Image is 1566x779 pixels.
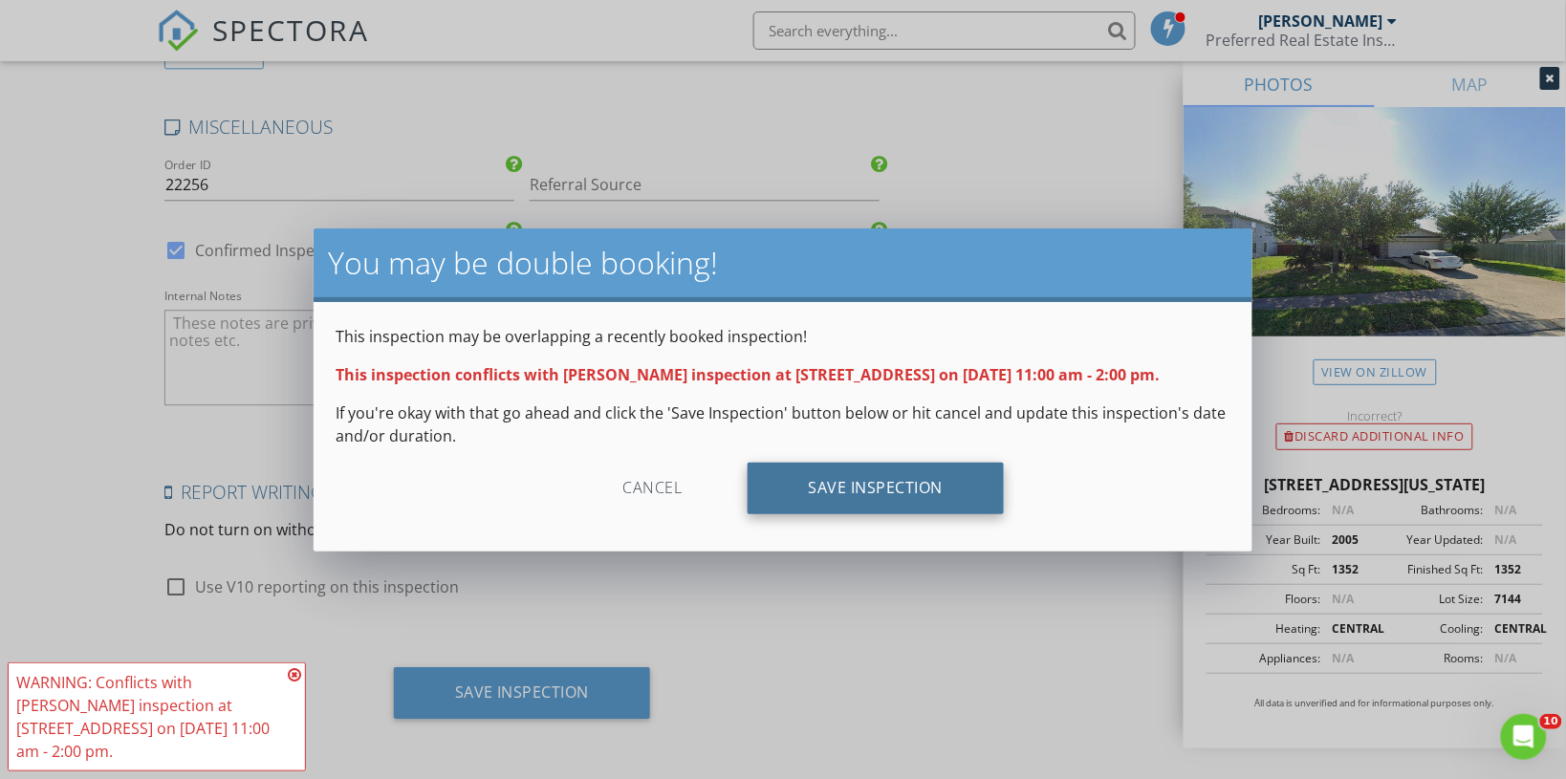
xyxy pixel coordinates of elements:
iframe: Intercom live chat [1501,714,1547,760]
div: Cancel [562,463,744,514]
div: WARNING: Conflicts with [PERSON_NAME] inspection at [STREET_ADDRESS] on [DATE] 11:00 am - 2:00 pm. [16,671,282,763]
p: If you're okay with that go ahead and click the 'Save Inspection' button below or hit cancel and ... [337,401,1230,447]
div: Save Inspection [748,463,1005,514]
span: 10 [1540,714,1562,729]
strong: This inspection conflicts with [PERSON_NAME] inspection at [STREET_ADDRESS] on [DATE] 11:00 am - ... [337,364,1161,385]
h2: You may be double booking! [329,244,1238,282]
p: This inspection may be overlapping a recently booked inspection! [337,325,1230,348]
